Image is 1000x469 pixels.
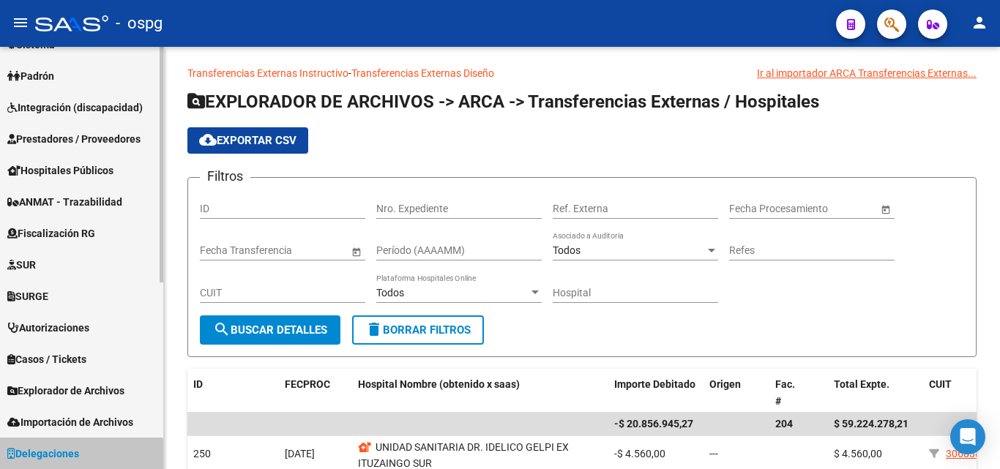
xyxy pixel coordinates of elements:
mat-icon: cloud_download [199,131,217,149]
span: Buscar Detalles [213,323,327,337]
span: ANMAT - Trazabilidad [7,194,122,210]
span: $ 4.560,00 [834,448,882,459]
datatable-header-cell: FECPROC [279,369,352,433]
span: Total Expte. [834,378,889,390]
mat-icon: delete [365,320,383,338]
datatable-header-cell: ID [187,369,231,433]
span: EXPLORADOR DE ARCHIVOS -> ARCA -> Transferencias Externas / Hospitales [187,91,819,112]
span: - ospg [116,7,163,40]
span: ID [193,378,203,390]
h3: Filtros [200,166,250,187]
span: Origen [709,378,741,390]
datatable-header-cell: Origen [704,369,769,433]
span: [DATE] [285,448,315,459]
span: Todos [376,287,404,299]
button: Open calendar [878,201,893,217]
span: -$ 20.856.945,27 [614,418,693,429]
span: Hospital Nombre (obtenido x saas) [358,378,520,390]
span: Importe Debitado [614,378,695,390]
span: Exportar CSV [199,134,296,147]
span: $ 59.224.278,21 [834,418,908,429]
button: Open calendar [348,244,364,259]
span: Explorador de Archivos [7,383,124,399]
span: Todos [553,244,581,256]
datatable-header-cell: Hospital Nombre (obtenido x saas) [352,369,608,433]
mat-icon: search [213,320,231,338]
input: Fecha fin [266,244,337,257]
span: Fac. # [775,378,795,407]
span: SUR [7,257,36,273]
p: - [187,65,977,81]
span: Casos / Tickets [7,351,86,367]
span: 250 [193,448,211,459]
span: Delegaciones [7,446,79,462]
span: CUIT [929,378,952,390]
datatable-header-cell: Importe Debitado [608,369,704,433]
a: Transferencias Externas Diseño [351,67,494,79]
span: FECPROC [285,378,330,390]
span: Integración (discapacidad) [7,100,143,116]
mat-icon: person [971,14,988,31]
span: SURGE [7,288,48,304]
div: Ir al importador ARCA Transferencias Externas... [757,65,977,81]
div: Open Intercom Messenger [950,419,985,454]
span: Autorizaciones [7,320,89,336]
span: Importación de Archivos [7,414,133,430]
span: Fiscalización RG [7,225,95,241]
input: Fecha fin [795,203,867,215]
button: Borrar Filtros [352,315,484,345]
datatable-header-cell: Total Expte. [828,369,923,433]
datatable-header-cell: Fac. # [769,369,806,433]
span: Borrar Filtros [365,323,471,337]
span: Prestadores / Proveedores [7,131,141,147]
input: Fecha inicio [200,244,253,257]
span: 204 [775,418,793,429]
span: -$ 4.560,00 [614,448,665,459]
a: Transferencias Externas Instructivo [187,67,348,79]
mat-icon: menu [12,14,29,31]
span: Padrón [7,68,54,84]
input: Fecha inicio [729,203,783,215]
span: --- [709,448,718,459]
span: Hospitales Públicos [7,162,113,179]
button: Buscar Detalles [200,315,340,345]
button: Exportar CSV [187,127,308,154]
